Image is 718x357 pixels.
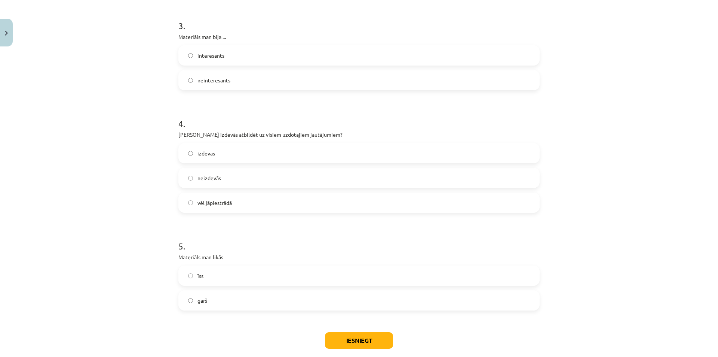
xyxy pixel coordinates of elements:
[197,76,230,84] span: neinteresants
[178,33,540,41] p: Materiāls man bija ...
[178,105,540,128] h1: 4 .
[197,297,207,305] span: garš
[178,228,540,251] h1: 5 .
[178,7,540,31] h1: 3 .
[188,273,193,278] input: īss
[188,151,193,156] input: izdevās
[325,332,393,349] button: Iesniegt
[197,272,203,280] span: īss
[178,253,540,261] p: Materiāls man likās
[197,149,215,157] span: izdevās
[5,31,8,36] img: icon-close-lesson-0947bae3869378f0d4975bcd49f059093ad1ed9edebbc8119c70593378902aed.svg
[188,200,193,205] input: vēl jāpiestrādā
[188,176,193,181] input: neizdevās
[197,52,224,60] span: interesants
[188,298,193,303] input: garš
[188,78,193,83] input: neinteresants
[188,53,193,58] input: interesants
[178,131,540,139] p: [PERSON_NAME] izdevās atbildēt uz visiem uzdotajiem jautājumiem?
[197,199,232,207] span: vēl jāpiestrādā
[197,174,221,182] span: neizdevās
